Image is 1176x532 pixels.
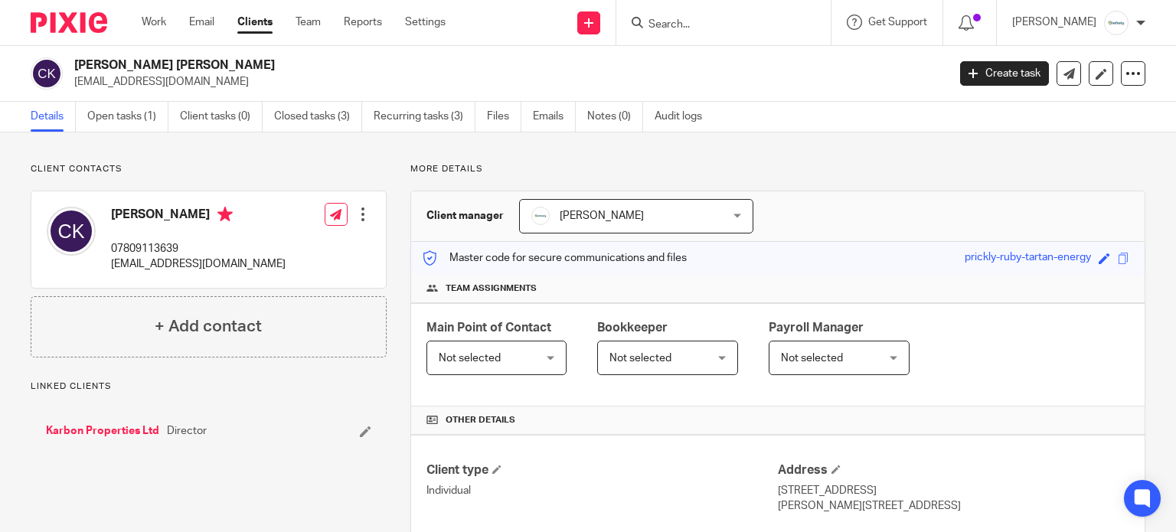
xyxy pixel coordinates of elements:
[74,74,937,90] p: [EMAIL_ADDRESS][DOMAIN_NAME]
[426,321,551,334] span: Main Point of Contact
[423,250,687,266] p: Master code for secure communications and files
[87,102,168,132] a: Open tasks (1)
[74,57,765,73] h2: [PERSON_NAME] [PERSON_NAME]
[111,207,286,226] h4: [PERSON_NAME]
[1104,11,1129,35] img: Infinity%20Logo%20with%20Whitespace%20.png
[446,282,537,295] span: Team assignments
[1012,15,1096,30] p: [PERSON_NAME]
[597,321,668,334] span: Bookkeeper
[439,353,501,364] span: Not selected
[344,15,382,30] a: Reports
[111,241,286,256] p: 07809113639
[142,15,166,30] a: Work
[31,12,107,33] img: Pixie
[296,15,321,30] a: Team
[647,18,785,32] input: Search
[237,15,273,30] a: Clients
[155,315,262,338] h4: + Add contact
[587,102,643,132] a: Notes (0)
[274,102,362,132] a: Closed tasks (3)
[965,250,1091,267] div: prickly-ruby-tartan-energy
[446,414,515,426] span: Other details
[487,102,521,132] a: Files
[47,207,96,256] img: svg%3E
[410,163,1145,175] p: More details
[531,207,550,225] img: Infinity%20Logo%20with%20Whitespace%20.png
[609,353,671,364] span: Not selected
[46,423,159,439] a: Karbon Properties Ltd
[960,61,1049,86] a: Create task
[31,57,63,90] img: svg%3E
[31,380,387,393] p: Linked clients
[655,102,714,132] a: Audit logs
[189,15,214,30] a: Email
[778,498,1129,514] p: [PERSON_NAME][STREET_ADDRESS]
[560,211,644,221] span: [PERSON_NAME]
[374,102,475,132] a: Recurring tasks (3)
[180,102,263,132] a: Client tasks (0)
[426,208,504,224] h3: Client manager
[405,15,446,30] a: Settings
[31,163,387,175] p: Client contacts
[868,17,927,28] span: Get Support
[778,462,1129,478] h4: Address
[426,483,778,498] p: Individual
[111,256,286,272] p: [EMAIL_ADDRESS][DOMAIN_NAME]
[533,102,576,132] a: Emails
[781,353,843,364] span: Not selected
[217,207,233,222] i: Primary
[778,483,1129,498] p: [STREET_ADDRESS]
[426,462,778,478] h4: Client type
[167,423,207,439] span: Director
[31,102,76,132] a: Details
[769,321,864,334] span: Payroll Manager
